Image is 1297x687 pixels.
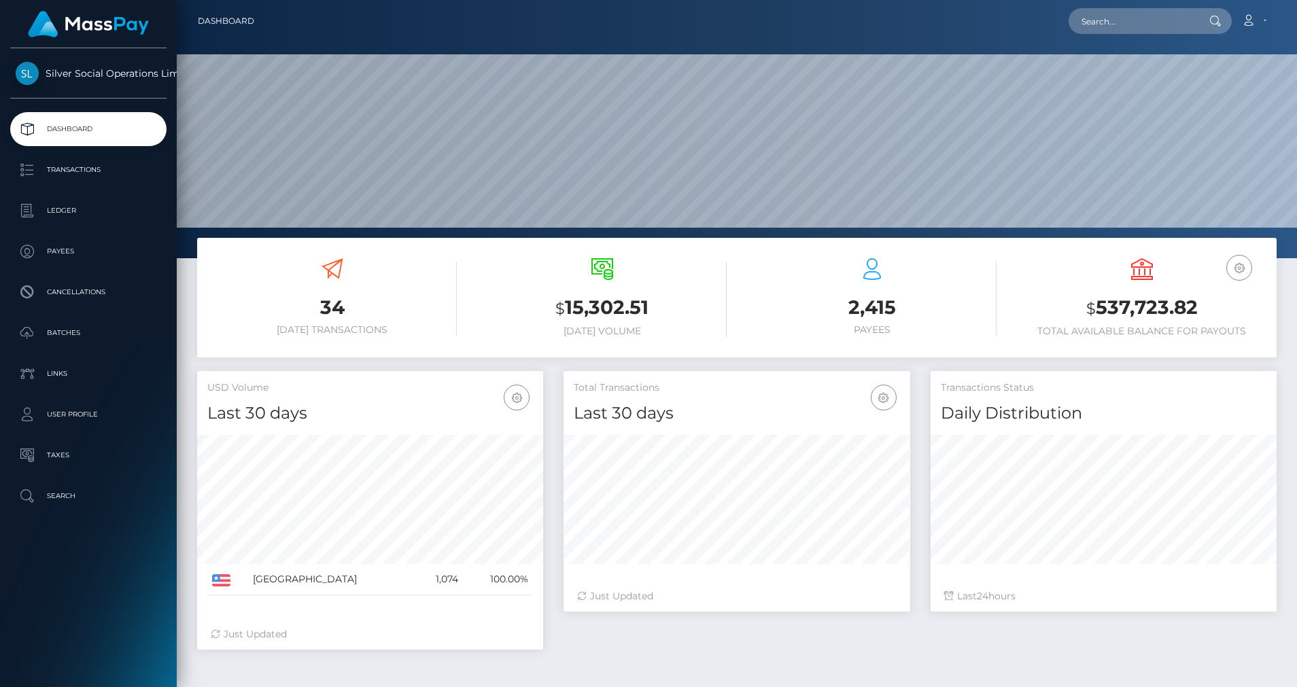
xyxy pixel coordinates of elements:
[16,62,39,85] img: Silver Social Operations Limited
[977,590,988,602] span: 24
[10,479,167,513] a: Search
[10,112,167,146] a: Dashboard
[1017,325,1266,337] h6: Total Available Balance for Payouts
[16,160,161,180] p: Transactions
[16,445,161,465] p: Taxes
[1017,294,1266,322] h3: 537,723.82
[16,404,161,425] p: User Profile
[747,294,997,321] h3: 2,415
[574,402,899,425] h4: Last 30 days
[28,11,149,37] img: MassPay Logo
[248,564,415,595] td: [GEOGRAPHIC_DATA]
[477,294,727,322] h3: 15,302.51
[555,299,565,318] small: $
[10,275,167,309] a: Cancellations
[10,153,167,187] a: Transactions
[16,200,161,221] p: Ledger
[10,357,167,391] a: Links
[941,381,1266,395] h5: Transactions Status
[207,324,457,336] h6: [DATE] Transactions
[941,402,1266,425] h4: Daily Distribution
[16,323,161,343] p: Batches
[574,381,899,395] h5: Total Transactions
[207,402,533,425] h4: Last 30 days
[10,194,167,228] a: Ledger
[10,67,167,80] span: Silver Social Operations Limited
[211,627,530,641] div: Just Updated
[10,438,167,472] a: Taxes
[1086,299,1096,318] small: $
[207,294,457,321] h3: 34
[198,7,254,35] a: Dashboard
[577,589,896,603] div: Just Updated
[944,589,1263,603] div: Last hours
[207,381,533,395] h5: USD Volume
[10,234,167,268] a: Payees
[463,564,533,595] td: 100.00%
[10,316,167,350] a: Batches
[16,119,161,139] p: Dashboard
[16,241,161,262] p: Payees
[16,282,161,302] p: Cancellations
[16,486,161,506] p: Search
[16,364,161,384] p: Links
[10,398,167,431] a: User Profile
[212,574,230,586] img: US.png
[477,325,727,337] h6: [DATE] Volume
[416,564,463,595] td: 1,074
[1069,8,1196,34] input: Search...
[747,324,997,336] h6: Payees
